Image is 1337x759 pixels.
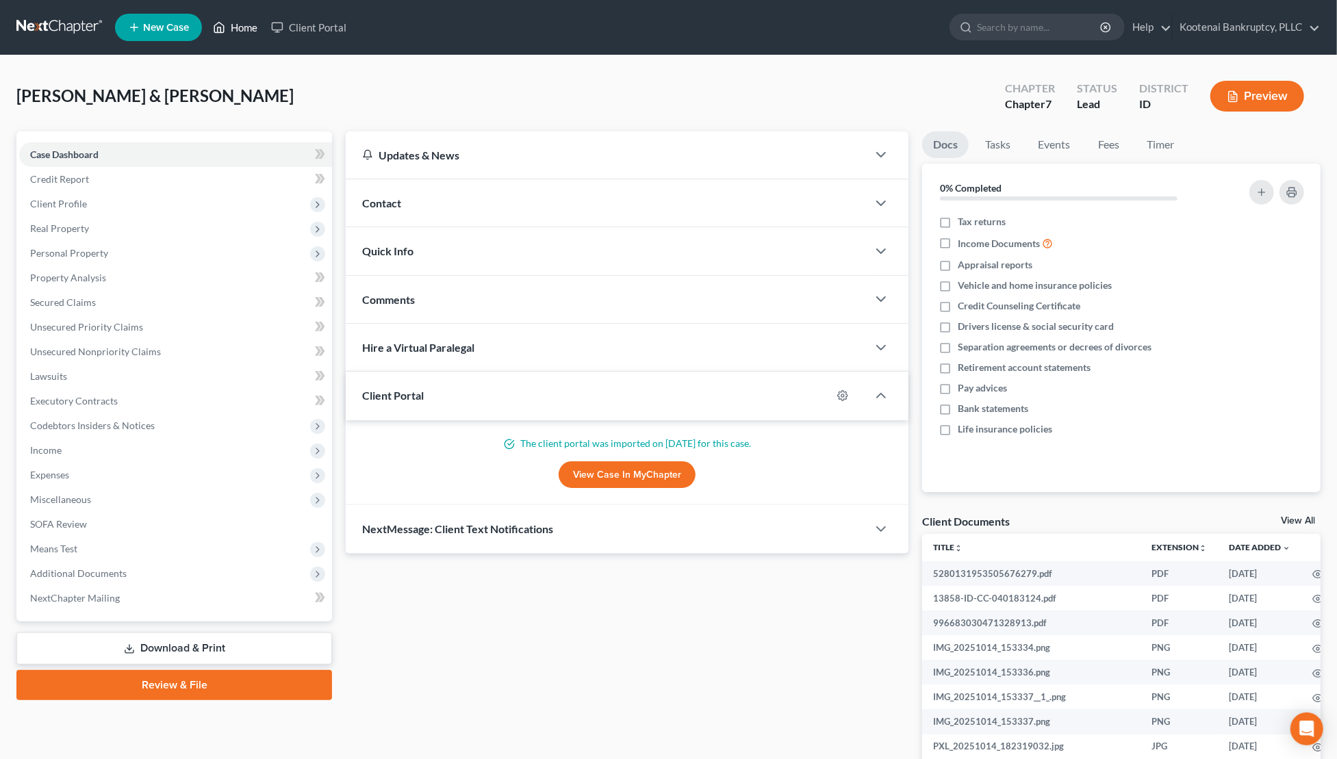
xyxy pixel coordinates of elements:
span: Case Dashboard [30,149,99,160]
p: The client portal was imported on [DATE] for this case. [362,437,892,450]
td: PNG [1141,635,1218,660]
td: IMG_20251014_153334.png [922,635,1141,660]
span: Credit Report [30,173,89,185]
span: Comments [362,293,415,306]
span: Client Portal [362,389,424,402]
span: Tax returns [958,215,1006,229]
span: Drivers license & social security card [958,320,1114,333]
a: Unsecured Nonpriority Claims [19,339,332,364]
span: Quick Info [362,244,413,257]
span: Income Documents [958,237,1040,250]
span: Pay advices [958,381,1007,395]
td: PDF [1141,586,1218,610]
a: Docs [922,131,969,158]
span: Separation agreements or decrees of divorces [958,340,1151,354]
td: PNG [1141,660,1218,684]
span: Income [30,444,62,456]
a: NextChapter Mailing [19,586,332,610]
td: [DATE] [1218,684,1301,709]
span: SOFA Review [30,518,87,530]
span: Credit Counseling Certificate [958,299,1080,313]
td: PDF [1141,561,1218,586]
span: Property Analysis [30,272,106,283]
td: JPG [1141,734,1218,759]
td: [DATE] [1218,734,1301,759]
a: Download & Print [16,632,332,665]
span: Vehicle and home insurance policies [958,279,1112,292]
span: Real Property [30,222,89,234]
span: Unsecured Nonpriority Claims [30,346,161,357]
div: Client Documents [922,514,1010,528]
span: NextChapter Mailing [30,592,120,604]
span: Contact [362,196,401,209]
a: Lawsuits [19,364,332,389]
td: IMG_20251014_153336.png [922,660,1141,684]
span: Unsecured Priority Claims [30,321,143,333]
a: Client Portal [264,15,353,40]
div: Lead [1077,97,1117,112]
span: Additional Documents [30,567,127,579]
span: 7 [1045,97,1052,110]
a: View Case in MyChapter [559,461,696,489]
td: [DATE] [1218,561,1301,586]
td: [DATE] [1218,586,1301,610]
td: IMG_20251014_153337.png [922,709,1141,734]
div: Status [1077,81,1117,97]
span: [PERSON_NAME] & [PERSON_NAME] [16,86,294,105]
span: Life insurance policies [958,422,1052,436]
span: Retirement account statements [958,361,1091,374]
a: Executory Contracts [19,389,332,413]
a: Home [206,15,264,40]
td: IMG_20251014_153337__1_.png [922,684,1141,709]
span: Hire a Virtual Paralegal [362,341,474,354]
a: Tasks [974,131,1021,158]
a: Secured Claims [19,290,332,315]
td: 13858-ID-CC-040183124.pdf [922,586,1141,610]
span: Codebtors Insiders & Notices [30,420,155,431]
a: Date Added expand_more [1229,542,1290,552]
div: ID [1139,97,1188,112]
a: Timer [1136,131,1185,158]
td: [DATE] [1218,709,1301,734]
span: Secured Claims [30,296,96,308]
a: Extensionunfold_more [1151,542,1207,552]
i: expand_more [1282,544,1290,552]
a: Events [1027,131,1081,158]
button: Preview [1210,81,1304,112]
span: Expenses [30,469,69,480]
span: Appraisal reports [958,258,1032,272]
strong: 0% Completed [940,182,1002,194]
a: Credit Report [19,167,332,192]
td: [DATE] [1218,610,1301,635]
div: Updates & News [362,148,851,162]
div: Open Intercom Messenger [1290,712,1323,745]
td: 996683030471328913.pdf [922,610,1141,635]
span: Executory Contracts [30,395,118,407]
span: Means Test [30,543,77,554]
a: Unsecured Priority Claims [19,315,332,339]
a: Fees [1086,131,1130,158]
div: Chapter [1005,97,1055,112]
td: [DATE] [1218,635,1301,660]
span: NextMessage: Client Text Notifications [362,522,553,535]
span: Miscellaneous [30,493,91,505]
input: Search by name... [977,14,1102,40]
div: Chapter [1005,81,1055,97]
td: PNG [1141,709,1218,734]
span: Bank statements [958,402,1028,415]
a: SOFA Review [19,512,332,537]
td: [DATE] [1218,660,1301,684]
span: Lawsuits [30,370,67,382]
a: Property Analysis [19,266,332,290]
a: Review & File [16,670,332,700]
a: Case Dashboard [19,142,332,167]
td: PDF [1141,610,1218,635]
td: PXL_20251014_182319032.jpg [922,734,1141,759]
span: Client Profile [30,198,87,209]
i: unfold_more [954,544,963,552]
td: 5280131953505676279.pdf [922,561,1141,586]
span: Personal Property [30,247,108,259]
i: unfold_more [1199,544,1207,552]
div: District [1139,81,1188,97]
td: PNG [1141,684,1218,709]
